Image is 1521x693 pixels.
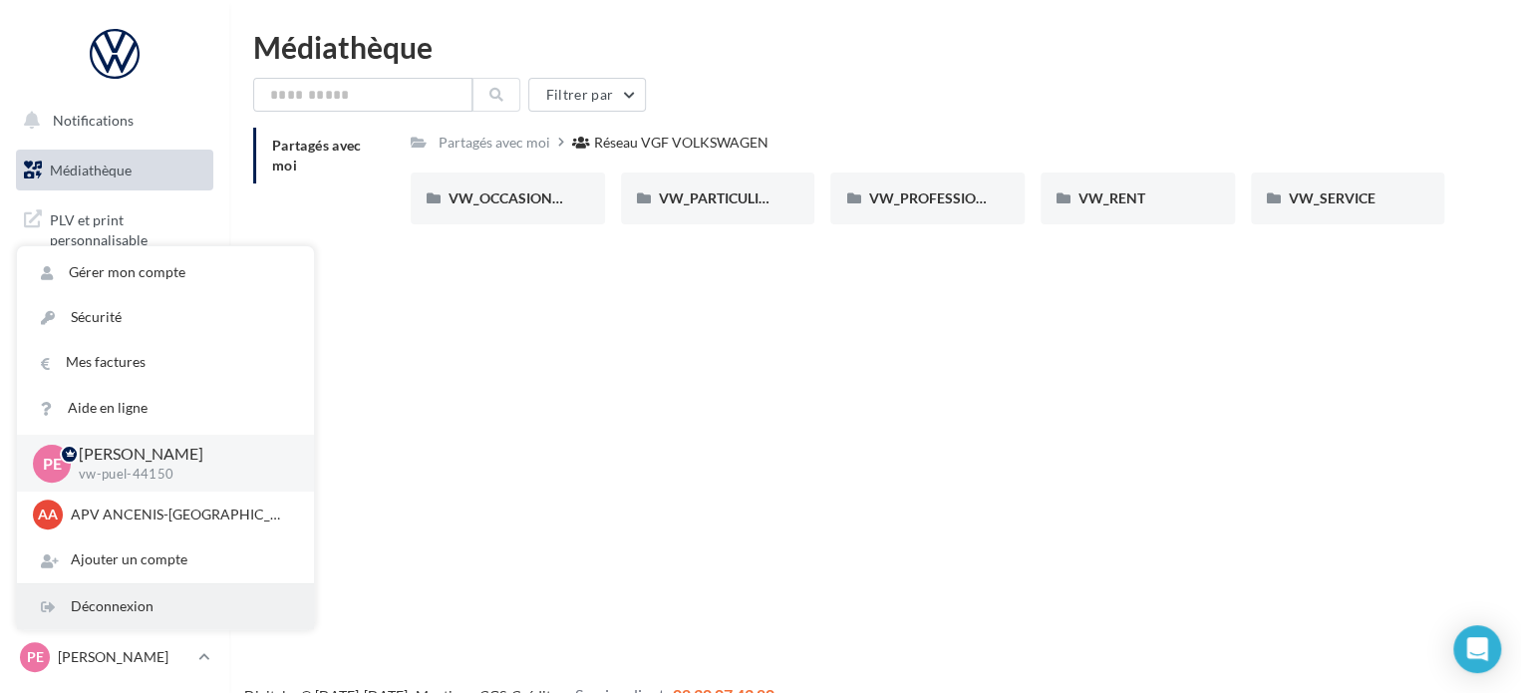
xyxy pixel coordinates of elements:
span: AA [38,505,58,524]
span: PLV et print personnalisable [50,206,205,249]
a: PLV et print personnalisable [12,198,217,257]
span: PE [43,452,62,475]
div: Open Intercom Messenger [1453,625,1501,673]
p: APV ANCENIS-[GEOGRAPHIC_DATA] [71,505,290,524]
div: Médiathèque [253,32,1497,62]
span: VW_PARTICULIERS [659,189,783,206]
a: Mes factures [17,340,314,385]
a: Gérer mon compte [17,250,314,295]
span: VW_PROFESSIONNELS [868,189,1020,206]
a: Aide en ligne [17,386,314,431]
div: Ajouter un compte [17,537,314,582]
p: [PERSON_NAME] [58,647,190,667]
a: Sécurité [17,295,314,340]
div: Partagés avec moi [439,133,550,153]
span: Partagés avec moi [272,137,362,173]
span: Notifications [53,112,134,129]
span: PE [27,647,44,667]
button: Filtrer par [528,78,646,112]
span: VW_SERVICE [1289,189,1375,206]
a: Médiathèque [12,150,217,191]
a: PE [PERSON_NAME] [16,638,213,676]
p: vw-puel-44150 [79,466,282,484]
div: Réseau VGF VOLKSWAGEN [594,133,768,153]
button: Notifications [12,100,209,142]
div: Déconnexion [17,584,314,629]
span: VW_OCCASIONS_GARANTIES [449,189,644,206]
a: Campagnes DataOnDemand [12,265,217,324]
span: VW_RENT [1078,189,1145,206]
p: [PERSON_NAME] [79,443,282,466]
span: Médiathèque [50,162,132,178]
